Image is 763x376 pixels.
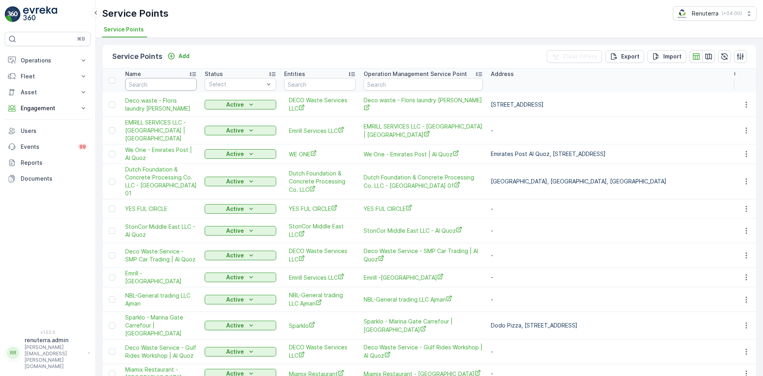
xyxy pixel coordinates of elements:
[364,123,483,139] a: EMRILL SERVICES LLC - Dubai Downtown | Business Bay
[109,228,115,234] div: Toggle Row Selected
[178,52,190,60] p: Add
[125,269,197,285] span: Emrill -[GEOGRAPHIC_DATA]
[487,243,730,268] td: -
[79,144,86,150] p: 99
[289,343,351,360] span: DECO Waste Services LLC
[125,146,197,162] span: We One - Emirates Post | Al Quoz
[25,336,84,344] p: renuterra.admin
[5,100,91,116] button: Engagement
[21,72,75,80] p: Fleet
[125,247,197,263] a: Deco Waste Service - SMP Car Trading | Al Quoz
[673,6,757,21] button: Renuterra(+04:00)
[364,273,483,282] span: Emrill -[GEOGRAPHIC_DATA]
[5,171,91,187] a: Documents
[21,159,87,167] p: Reports
[21,56,75,64] p: Operations
[364,96,483,113] span: Deco waste - Floris laundry [PERSON_NAME]
[109,296,115,303] div: Toggle Row Selected
[21,104,75,112] p: Engagement
[284,70,305,78] p: Entities
[289,321,351,330] a: Sparklo
[364,205,483,213] span: YES FUL CIRCLE
[125,78,197,91] input: Search
[23,6,57,22] img: logo_light-DOdMpM7g.png
[5,336,91,370] button: RRrenuterra.admin[PERSON_NAME][EMAIL_ADDRESS][PERSON_NAME][DOMAIN_NAME]
[102,7,168,20] p: Service Points
[109,178,115,185] div: Toggle Row Selected
[487,339,730,364] td: -
[109,349,115,355] div: Toggle Row Selected
[364,150,483,158] a: We One - Emirates Post | Al Quoz
[226,348,244,356] p: Active
[289,291,351,308] a: NBL-General trading LLC Ajman
[5,53,91,68] button: Operations
[289,273,351,282] a: Emrill Services LLC
[722,10,742,17] p: ( +04:00 )
[487,218,730,243] td: -
[364,247,483,263] a: Deco Waste Service - SMP Car Trading | Al Quoz
[289,169,351,194] span: Dutch Foundation & Concrete Processing Co. LLC
[491,70,514,78] p: Address
[205,204,276,214] button: Active
[125,223,197,239] a: StonCor Middle East LLC - Al Quoz
[205,251,276,260] button: Active
[364,70,467,78] p: Operation Management Service Point
[364,78,483,91] input: Search
[491,150,726,158] p: Emirates Post Al Quoz, [STREET_ADDRESS]
[289,205,351,213] a: YES FUL CIRCLE
[364,226,483,235] a: StonCor Middle East LLC - Al Quoz
[364,96,483,113] a: Deco waste - Floris laundry Jabel Ali
[364,173,483,190] a: Dutch Foundation & Concrete Processing Co. LLC - EMAAR Marina Place 01
[7,347,19,359] div: RR
[364,343,483,360] a: Deco Waste Service - Gulf Rides Workshop | Al Quoz
[547,50,602,63] button: Clear Filters
[205,321,276,330] button: Active
[364,295,483,304] a: NBL-General trading LLC Ajman
[125,344,197,360] span: Deco Waste Service - Gulf Rides Workshop | Al Quoz
[226,177,244,185] p: Active
[663,53,682,60] p: Import
[487,199,730,218] td: -
[5,330,91,335] span: v 1.52.0
[109,252,115,259] div: Toggle Row Selected
[491,101,726,109] p: [STREET_ADDRESS]
[563,53,597,60] p: Clear Filters
[226,127,244,134] p: Active
[125,314,197,337] span: Sparklo - Marina Gate Carrefour | [GEOGRAPHIC_DATA]
[109,151,115,157] div: Toggle Row Selected
[605,50,644,63] button: Export
[125,97,197,113] a: Deco waste - Floris laundry Jabel Ali
[125,97,197,113] span: Deco waste - Floris laundry [PERSON_NAME]
[364,123,483,139] span: EMRILL SERVICES LLC - [GEOGRAPHIC_DATA] | [GEOGRAPHIC_DATA]
[205,273,276,282] button: Active
[125,166,197,197] span: Dutch Foundation & Concrete Processing Co. LLC - [GEOGRAPHIC_DATA] 01
[109,274,115,281] div: Toggle Row Selected
[125,119,197,142] a: EMRILL SERVICES LLC - Dubai Downtown | Business Bay
[487,117,730,144] td: -
[125,269,197,285] a: Emrill -Yansoon Buildings
[289,150,351,158] span: WE ONE
[692,10,718,18] p: Renuterra
[21,175,87,183] p: Documents
[226,101,244,109] p: Active
[125,314,197,337] a: Sparklo - Marina Gate Carrefour | Dubai Marina
[226,251,244,259] p: Active
[125,70,141,78] p: Name
[109,101,115,108] div: Toggle Row Selected
[5,68,91,84] button: Fleet
[226,296,244,304] p: Active
[647,50,686,63] button: Import
[125,292,197,308] span: NBL-General trading LLC Ajman
[226,150,244,158] p: Active
[209,80,264,88] p: Select
[289,127,351,135] span: Emrill Services LLC
[112,51,163,62] p: Service Points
